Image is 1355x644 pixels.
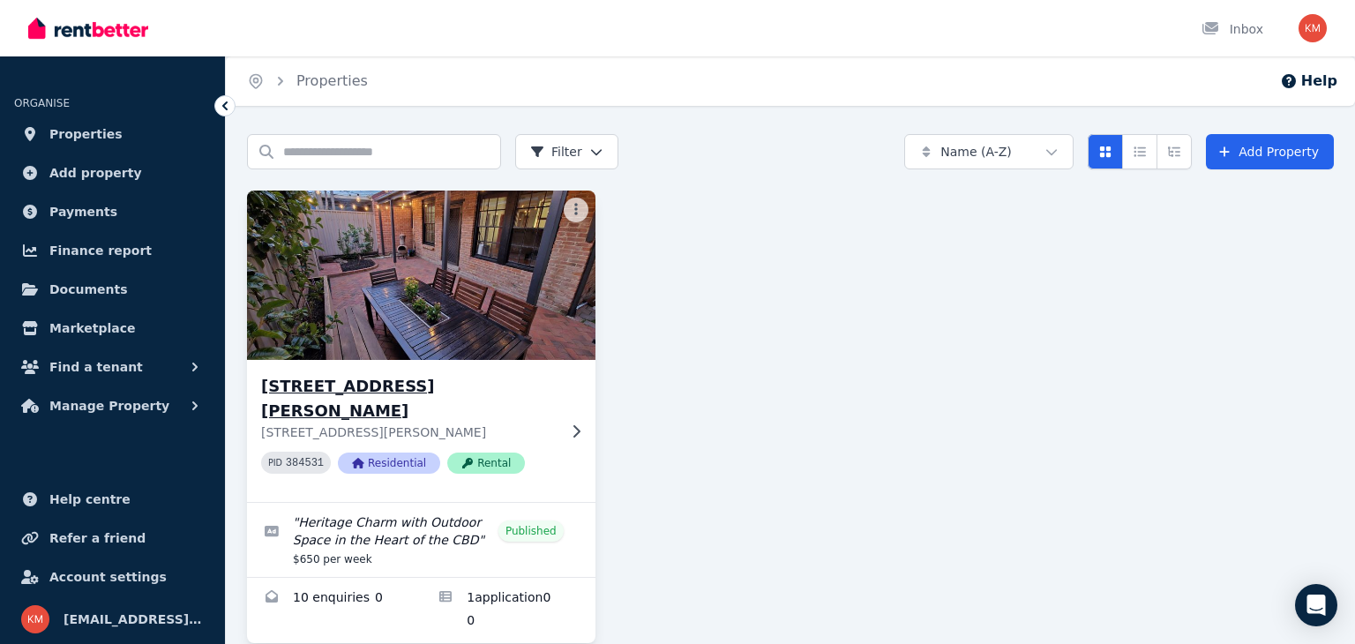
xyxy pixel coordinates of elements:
span: Rental [447,453,525,474]
span: Payments [49,201,117,222]
div: Open Intercom Messenger [1295,584,1337,626]
span: Account settings [49,566,167,588]
div: Inbox [1202,20,1263,38]
small: PID [268,458,282,468]
a: Add property [14,155,211,191]
span: Properties [49,124,123,145]
a: Applications for 27 Hallett St, Adelaide [421,578,595,643]
button: More options [564,198,588,222]
button: Help [1280,71,1337,92]
img: RentBetter [28,15,148,41]
div: View options [1088,134,1192,169]
a: Finance report [14,233,211,268]
p: [STREET_ADDRESS][PERSON_NAME] [261,423,557,441]
img: km.redding1@gmail.com [1299,14,1327,42]
span: Documents [49,279,128,300]
button: Manage Property [14,388,211,423]
h3: [STREET_ADDRESS][PERSON_NAME] [261,374,557,423]
span: Filter [530,143,582,161]
a: Marketplace [14,311,211,346]
a: Help centre [14,482,211,517]
span: ORGANISE [14,97,70,109]
a: Add Property [1206,134,1334,169]
a: 27 Hallett St, Adelaide[STREET_ADDRESS][PERSON_NAME][STREET_ADDRESS][PERSON_NAME]PID 384531Reside... [247,191,595,502]
a: Properties [14,116,211,152]
span: Add property [49,162,142,183]
a: Account settings [14,559,211,595]
button: Find a tenant [14,349,211,385]
a: Refer a friend [14,520,211,556]
button: Card view [1088,134,1123,169]
button: Compact list view [1122,134,1157,169]
button: Filter [515,134,618,169]
span: [EMAIL_ADDRESS][DOMAIN_NAME] [64,609,204,630]
a: Payments [14,194,211,229]
button: Name (A-Z) [904,134,1074,169]
span: Help centre [49,489,131,510]
img: 27 Hallett St, Adelaide [238,186,603,364]
a: Edit listing: Heritage Charm with Outdoor Space in the Heart of the CBD [247,503,595,577]
img: km.redding1@gmail.com [21,605,49,633]
code: 384531 [286,457,324,469]
span: Finance report [49,240,152,261]
button: Expanded list view [1157,134,1192,169]
span: Manage Property [49,395,169,416]
a: Documents [14,272,211,307]
a: Properties [296,72,368,89]
a: Enquiries for 27 Hallett St, Adelaide [247,578,421,643]
span: Name (A-Z) [940,143,1012,161]
span: Refer a friend [49,528,146,549]
span: Find a tenant [49,356,143,378]
span: Residential [338,453,440,474]
span: Marketplace [49,318,135,339]
nav: Breadcrumb [226,56,389,106]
